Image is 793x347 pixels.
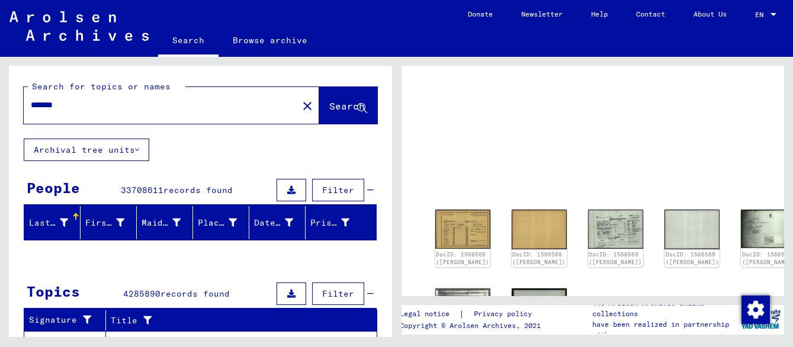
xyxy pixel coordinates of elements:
div: Title [111,311,365,330]
img: 002.jpg [512,210,567,249]
img: 002.jpg [664,210,720,249]
div: Last Name [29,217,68,229]
span: Filter [322,288,354,299]
a: DocID: 1566569 ([PERSON_NAME]) [666,251,719,266]
div: Date of Birth [254,217,293,229]
div: | [400,308,546,320]
div: Signature [29,314,97,326]
a: Browse archive [219,26,322,54]
img: Change consent [741,295,770,324]
div: Prisoner # [310,213,364,232]
div: Date of Birth [254,213,308,232]
mat-header-cell: Prisoner # [306,206,375,239]
a: DocID: 1566568 ([PERSON_NAME]) [512,251,566,266]
img: Arolsen_neg.svg [9,11,149,41]
div: First Name [85,213,139,232]
a: Legal notice [400,308,459,320]
img: 001.jpg [588,210,643,249]
button: Filter [312,179,364,201]
p: The Arolsen Archives online collections [592,298,736,319]
div: Maiden Name [142,213,195,232]
span: Search [329,100,365,112]
mat-header-cell: Last Name [24,206,81,239]
img: yv_logo.png [739,304,783,334]
a: Search [158,26,219,57]
div: People [27,177,80,198]
div: Title [111,314,354,327]
div: Place of Birth [198,213,252,232]
mat-label: Search for topics or names [32,81,171,92]
p: Copyright © Arolsen Archives, 2021 [400,320,546,331]
span: 33708611 [121,185,163,195]
div: Topics [27,281,80,302]
button: Clear [296,94,319,117]
div: Last Name [29,213,83,232]
mat-icon: close [300,99,314,113]
a: Privacy policy [464,308,546,320]
button: Filter [312,282,364,305]
div: Signature [29,311,108,330]
div: Maiden Name [142,217,181,229]
mat-header-cell: Place of Birth [193,206,249,239]
span: records found [163,185,233,195]
p: have been realized in partnership with [592,319,736,340]
button: Archival tree units [24,139,149,161]
div: Place of Birth [198,217,237,229]
a: DocID: 1566568 ([PERSON_NAME]) [436,251,489,266]
span: 4285890 [123,288,160,299]
div: Prisoner # [310,217,349,229]
mat-header-cell: Maiden Name [137,206,193,239]
mat-header-cell: Date of Birth [249,206,306,239]
button: Search [319,87,377,124]
img: 001.jpg [435,210,490,249]
mat-header-cell: First Name [81,206,137,239]
div: First Name [85,217,124,229]
span: EN [755,11,768,19]
a: DocID: 1566569 ([PERSON_NAME]) [589,251,642,266]
span: Filter [322,185,354,195]
span: records found [160,288,230,299]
